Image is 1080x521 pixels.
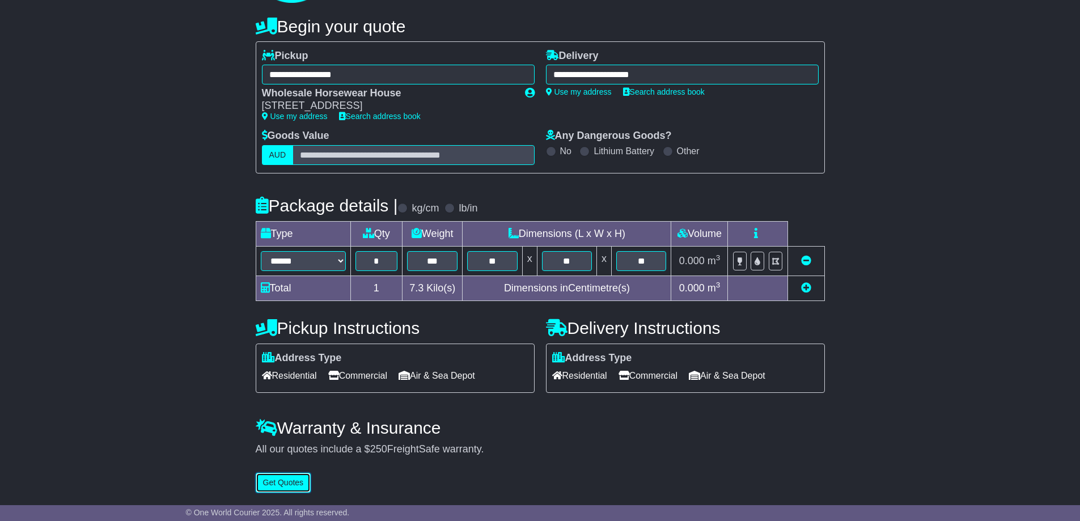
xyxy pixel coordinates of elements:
td: x [597,246,612,276]
span: Commercial [619,367,677,384]
label: Pickup [262,50,308,62]
h4: Pickup Instructions [256,319,535,337]
span: Residential [552,367,607,384]
span: 7.3 [409,282,423,294]
td: Kilo(s) [403,276,463,300]
a: Use my address [546,87,612,96]
a: Remove this item [801,255,811,266]
td: Volume [671,221,728,246]
label: Delivery [546,50,599,62]
div: [STREET_ADDRESS] [262,100,514,112]
td: Weight [403,221,463,246]
td: Dimensions in Centimetre(s) [463,276,671,300]
button: Get Quotes [256,473,311,493]
label: Lithium Battery [594,146,654,156]
h4: Warranty & Insurance [256,418,825,437]
span: m [708,255,721,266]
label: Address Type [552,352,632,365]
a: Search address book [623,87,705,96]
span: © One World Courier 2025. All rights reserved. [186,508,350,517]
td: Type [256,221,350,246]
td: Qty [350,221,403,246]
label: No [560,146,571,156]
label: lb/in [459,202,477,215]
h4: Package details | [256,196,398,215]
td: Dimensions (L x W x H) [463,221,671,246]
td: Total [256,276,350,300]
h4: Begin your quote [256,17,825,36]
a: Use my address [262,112,328,121]
sup: 3 [716,253,721,262]
span: 0.000 [679,255,705,266]
label: kg/cm [412,202,439,215]
span: Air & Sea Depot [399,367,475,384]
label: Any Dangerous Goods? [546,130,672,142]
a: Add new item [801,282,811,294]
span: Air & Sea Depot [689,367,765,384]
td: 1 [350,276,403,300]
span: 0.000 [679,282,705,294]
span: 250 [370,443,387,455]
a: Search address book [339,112,421,121]
label: Goods Value [262,130,329,142]
span: Residential [262,367,317,384]
label: Address Type [262,352,342,365]
td: x [522,246,537,276]
label: AUD [262,145,294,165]
span: m [708,282,721,294]
div: Wholesale Horsewear House [262,87,514,100]
span: Commercial [328,367,387,384]
h4: Delivery Instructions [546,319,825,337]
div: All our quotes include a $ FreightSafe warranty. [256,443,825,456]
label: Other [677,146,700,156]
sup: 3 [716,281,721,289]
